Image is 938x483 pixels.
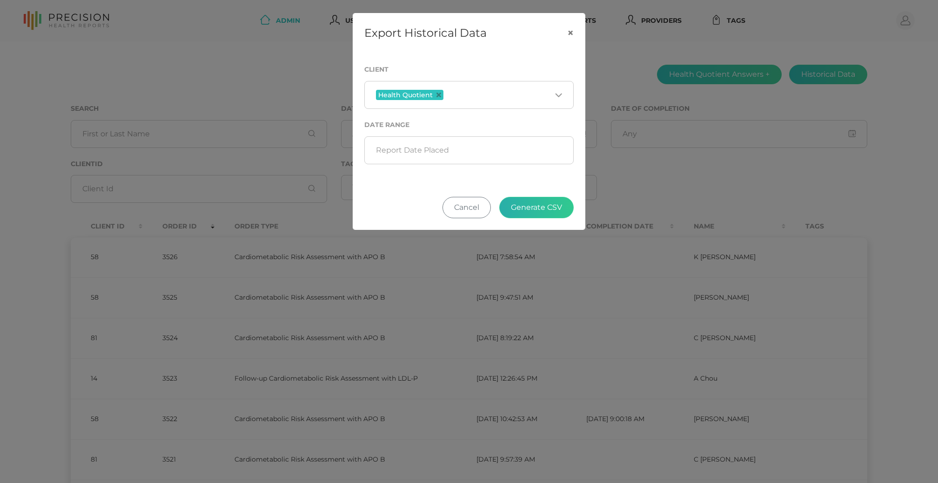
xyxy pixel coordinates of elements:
span: Health Quotient [378,92,433,98]
button: Cancel [442,197,491,218]
input: Report Date Placed [364,136,574,164]
button: Generate CSV [499,197,574,218]
button: Close [556,13,585,53]
h5: Export Historical Data [364,25,487,41]
button: Deselect Health Quotient [436,93,441,97]
input: Search for option [445,89,551,101]
label: Client [364,66,389,74]
label: Date Range [364,121,409,129]
div: Search for option [364,81,574,109]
